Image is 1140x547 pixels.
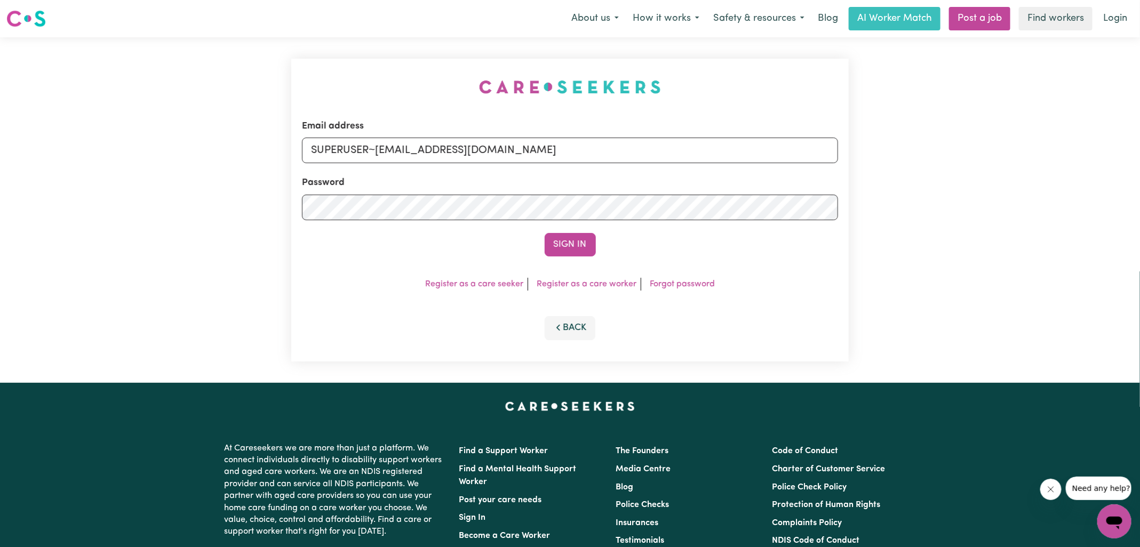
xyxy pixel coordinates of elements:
[849,7,940,30] a: AI Worker Match
[302,119,364,133] label: Email address
[616,465,671,473] a: Media Centre
[949,7,1010,30] a: Post a job
[564,7,626,30] button: About us
[1019,7,1093,30] a: Find workers
[772,447,838,455] a: Code of Conduct
[1097,504,1131,538] iframe: Button to launch messaging window
[1097,7,1134,30] a: Login
[616,447,668,455] a: The Founders
[459,532,551,540] a: Become a Care Worker
[225,438,447,542] p: At Careseekers we are more than just a platform. We connect individuals directly to disability su...
[626,7,706,30] button: How it works
[772,501,880,509] a: Protection of Human Rights
[706,7,811,30] button: Safety & resources
[545,233,596,256] button: Sign In
[1066,477,1131,500] iframe: Message from company
[545,316,596,340] button: Back
[302,138,838,163] input: Email address
[505,402,635,411] a: Careseekers home page
[772,519,842,527] a: Complaints Policy
[616,483,633,492] a: Blog
[537,280,636,288] a: Register as a care worker
[772,536,859,545] a: NDIS Code of Conduct
[650,280,715,288] a: Forgot password
[459,465,577,486] a: Find a Mental Health Support Worker
[459,496,542,504] a: Post your care needs
[459,513,486,522] a: Sign In
[6,9,46,28] img: Careseekers logo
[811,7,844,30] a: Blog
[616,501,669,509] a: Police Checks
[459,447,548,455] a: Find a Support Worker
[772,483,847,492] a: Police Check Policy
[425,280,523,288] a: Register as a care seeker
[616,536,664,545] a: Testimonials
[616,519,658,527] a: Insurances
[772,465,885,473] a: Charter of Customer Service
[6,6,46,31] a: Careseekers logo
[1040,479,1062,500] iframe: Close message
[302,176,345,190] label: Password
